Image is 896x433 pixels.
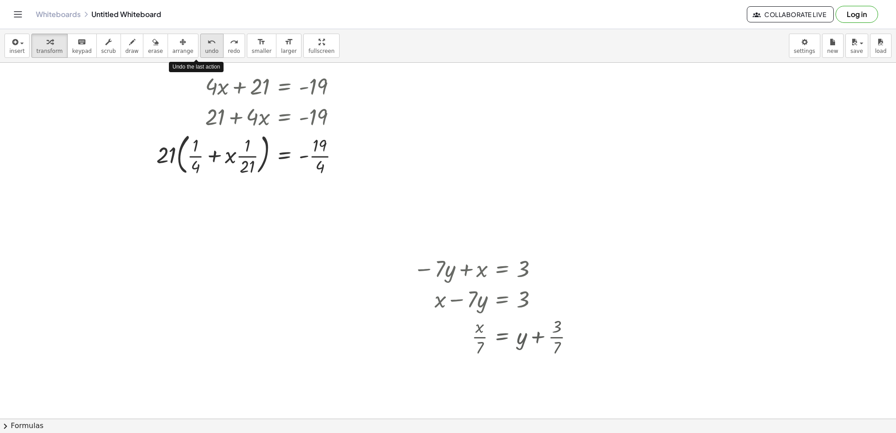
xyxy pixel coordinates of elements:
button: save [845,34,868,58]
span: transform [36,48,63,54]
span: redo [228,48,240,54]
span: larger [281,48,297,54]
span: draw [125,48,139,54]
button: draw [121,34,144,58]
button: Collaborate Live [747,6,834,22]
i: redo [230,37,238,48]
i: keyboard [78,37,86,48]
button: format_sizesmaller [247,34,276,58]
i: format_size [257,37,266,48]
button: Toggle navigation [11,7,25,22]
span: undo [205,48,219,54]
span: Collaborate Live [754,10,826,18]
i: undo [207,37,216,48]
span: arrange [172,48,194,54]
span: save [850,48,863,54]
i: format_size [284,37,293,48]
span: settings [794,48,815,54]
div: Undo the last action [169,62,224,72]
button: insert [4,34,30,58]
button: redoredo [223,34,245,58]
button: fullscreen [303,34,339,58]
span: load [875,48,887,54]
button: undoundo [200,34,224,58]
button: Log in [836,6,878,23]
button: load [870,34,892,58]
span: insert [9,48,25,54]
span: smaller [252,48,271,54]
span: new [827,48,838,54]
button: scrub [96,34,121,58]
button: settings [789,34,820,58]
a: Whiteboards [36,10,81,19]
button: erase [143,34,168,58]
button: transform [31,34,68,58]
span: erase [148,48,163,54]
span: scrub [101,48,116,54]
button: arrange [168,34,198,58]
span: fullscreen [308,48,334,54]
button: new [822,34,844,58]
button: format_sizelarger [276,34,302,58]
span: keypad [72,48,92,54]
button: keyboardkeypad [67,34,97,58]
